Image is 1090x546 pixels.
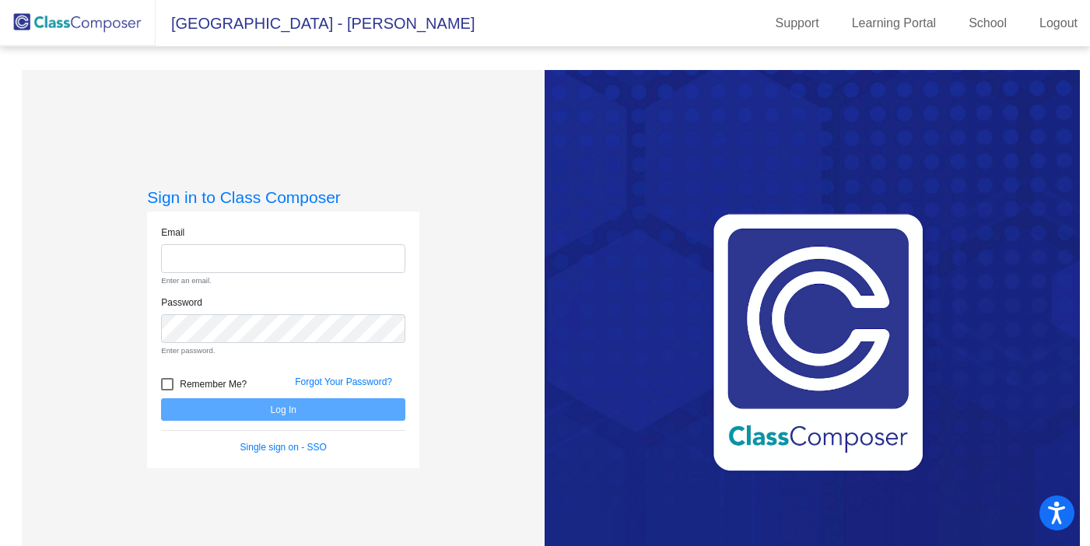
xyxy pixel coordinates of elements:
[156,11,475,36] span: [GEOGRAPHIC_DATA] - [PERSON_NAME]
[839,11,949,36] a: Learning Portal
[161,275,405,286] small: Enter an email.
[240,442,327,453] a: Single sign on - SSO
[147,187,419,207] h3: Sign in to Class Composer
[161,345,405,356] small: Enter password.
[1027,11,1090,36] a: Logout
[161,398,405,421] button: Log In
[180,375,247,394] span: Remember Me?
[956,11,1019,36] a: School
[161,296,202,310] label: Password
[295,376,392,387] a: Forgot Your Password?
[161,226,184,240] label: Email
[763,11,832,36] a: Support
